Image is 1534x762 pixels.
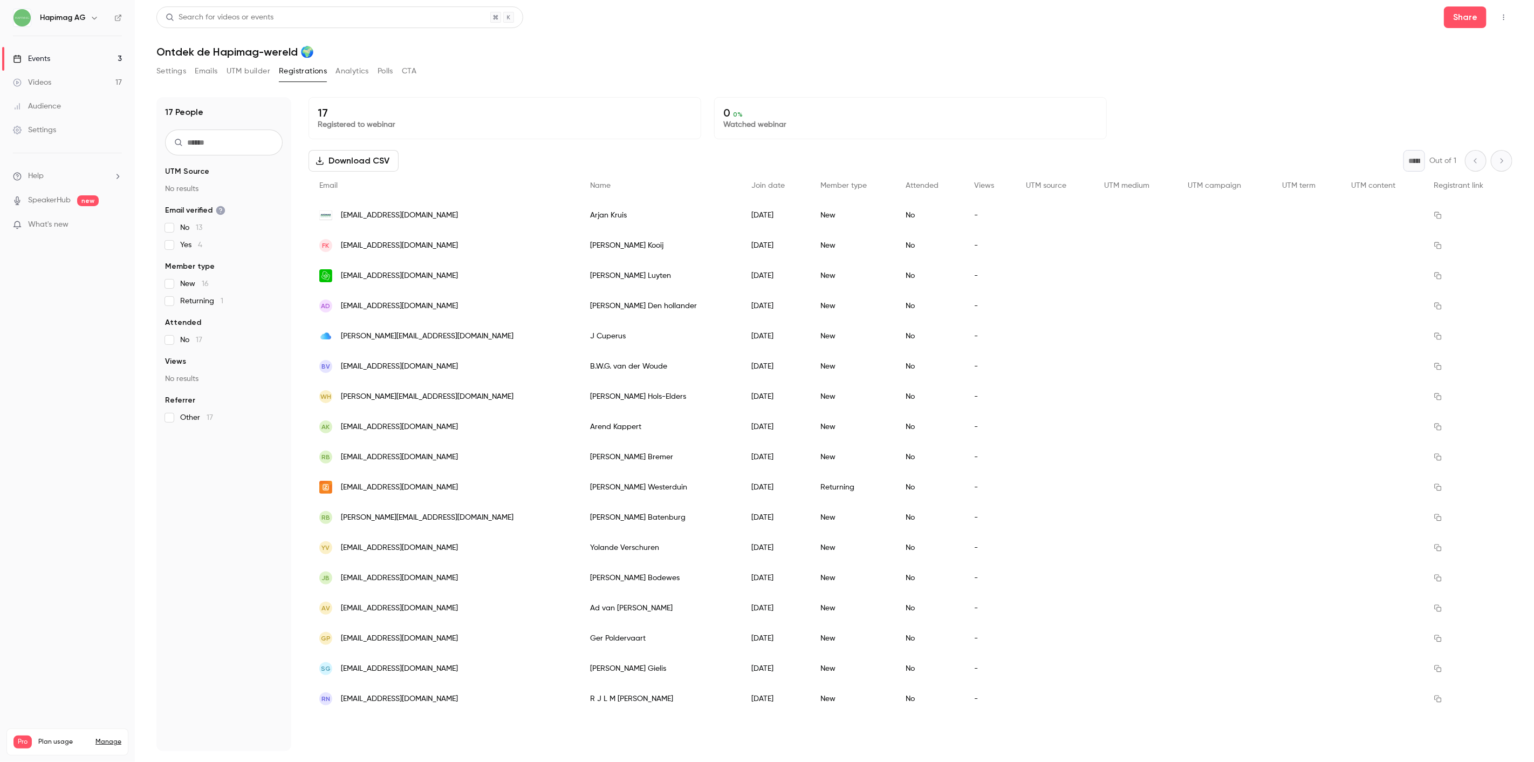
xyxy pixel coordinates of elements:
span: SG [321,664,331,673]
span: UTM source [1026,182,1067,189]
span: [EMAIL_ADDRESS][DOMAIN_NAME] [341,693,458,705]
div: [DATE] [741,563,810,593]
div: New [810,382,895,412]
span: [PERSON_NAME][EMAIL_ADDRESS][DOMAIN_NAME] [341,391,513,403]
span: 0 % [733,111,743,118]
div: New [810,200,895,230]
span: [EMAIL_ADDRESS][DOMAIN_NAME] [341,421,458,433]
span: Other [180,412,213,423]
div: - [963,321,1016,351]
img: me.com [319,330,332,343]
div: New [810,684,895,714]
span: Pro [13,736,32,749]
div: - [963,230,1016,261]
p: Watched webinar [723,119,1098,130]
div: [DATE] [741,291,810,321]
span: FK [323,241,330,250]
section: facet-groups [165,166,283,423]
button: UTM builder [227,63,270,80]
span: 17 [196,336,202,344]
span: [PERSON_NAME][EMAIL_ADDRESS][DOMAIN_NAME] [341,512,513,523]
div: [DATE] [741,654,810,684]
div: [DATE] [741,351,810,382]
p: 0 [723,106,1098,119]
span: No [180,335,202,345]
div: - [963,351,1016,382]
span: 1 [221,297,223,305]
div: Settings [13,125,56,135]
div: [DATE] [741,200,810,230]
div: New [810,563,895,593]
div: [DATE] [741,623,810,654]
div: No [895,472,963,502]
div: - [963,200,1016,230]
div: [DATE] [741,382,810,412]
div: No [895,321,963,351]
div: New [810,261,895,291]
span: RB [321,513,330,522]
div: No [895,200,963,230]
button: Settings [156,63,186,80]
div: - [963,533,1016,563]
div: - [963,684,1016,714]
div: Arjan Kruis [579,200,741,230]
div: [DATE] [741,684,810,714]
span: What's new [28,219,69,230]
span: JB [322,573,330,583]
span: UTM medium [1104,182,1149,189]
div: [DATE] [741,502,810,533]
span: [EMAIL_ADDRESS][DOMAIN_NAME] [341,270,458,282]
div: New [810,230,895,261]
span: WH [320,392,331,402]
span: RN [321,694,330,704]
div: New [810,502,895,533]
div: No [895,442,963,472]
span: UTM campaign [1188,182,1242,189]
div: No [895,623,963,654]
div: No [895,351,963,382]
span: UTM Source [165,166,209,177]
span: 4 [198,241,202,249]
div: [DATE] [741,412,810,442]
div: New [810,412,895,442]
p: No results [165,183,283,194]
button: Emails [195,63,217,80]
span: Yes [180,240,202,250]
span: [PERSON_NAME][EMAIL_ADDRESS][DOMAIN_NAME] [341,331,513,342]
div: [PERSON_NAME] Batenburg [579,502,741,533]
div: [PERSON_NAME] Westerduin [579,472,741,502]
span: Member type [820,182,867,189]
div: [DATE] [741,261,810,291]
div: [PERSON_NAME] Kooij [579,230,741,261]
div: - [963,502,1016,533]
div: Ad van [PERSON_NAME] [579,593,741,623]
div: - [963,472,1016,502]
div: New [810,442,895,472]
p: No results [165,373,283,384]
span: Email verified [165,205,225,216]
span: [EMAIL_ADDRESS][DOMAIN_NAME] [341,452,458,463]
span: Attended [906,182,939,189]
div: [DATE] [741,472,810,502]
span: Registrant link [1434,182,1483,189]
div: No [895,684,963,714]
h1: Ontdek de Hapimag-wereld 🌍 [156,45,1512,58]
div: [PERSON_NAME] Hols-Elders [579,382,741,412]
h1: 17 People [165,106,203,119]
div: People list [309,172,1512,714]
div: [DATE] [741,442,810,472]
div: [PERSON_NAME] Gielis [579,654,741,684]
div: Ger Poldervaart [579,623,741,654]
div: [PERSON_NAME] Bodewes [579,563,741,593]
p: 17 [318,106,692,119]
span: 16 [202,280,209,288]
div: - [963,291,1016,321]
div: Videos [13,77,51,88]
a: SpeakerHub [28,195,71,206]
button: Download CSV [309,150,399,172]
span: Av [321,603,330,613]
div: Search for videos or events [166,12,273,23]
span: [EMAIL_ADDRESS][DOMAIN_NAME] [341,482,458,493]
a: Manage [95,738,121,746]
span: Referrer [165,395,195,406]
